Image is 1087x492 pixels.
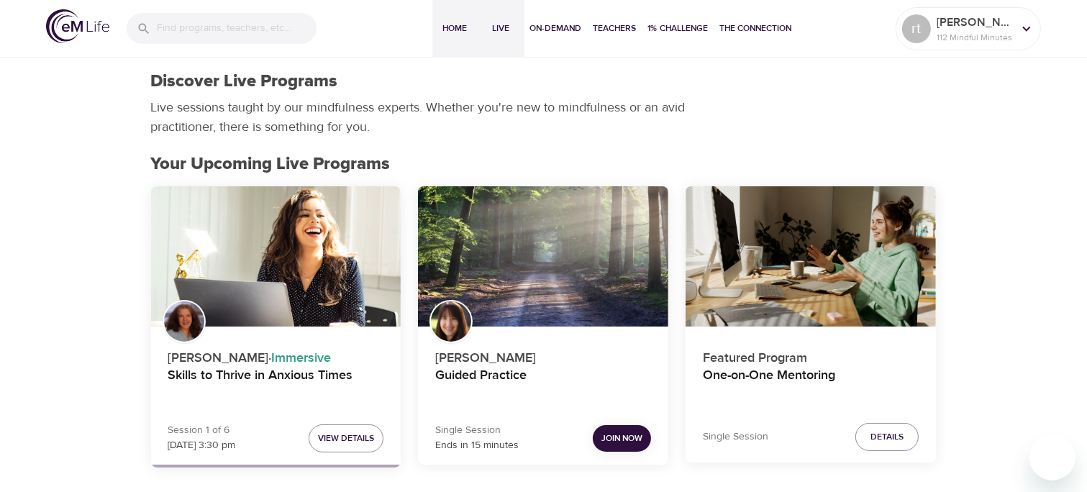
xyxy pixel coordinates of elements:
h2: Your Upcoming Live Programs [151,154,937,175]
p: Live sessions taught by our mindfulness experts. Whether you're new to mindfulness or an avid pra... [151,98,691,137]
span: Home [438,21,473,36]
p: 112 Mindful Minutes [937,31,1013,44]
p: Ends in 15 minutes [435,438,519,453]
span: Immersive [272,350,332,366]
p: [PERSON_NAME] [937,14,1013,31]
p: Featured Program [703,342,919,368]
p: [DATE] 3:30 pm [168,438,236,453]
span: On-Demand [530,21,582,36]
span: View Details [318,431,374,446]
button: One-on-One Mentoring [686,186,936,327]
span: The Connection [720,21,792,36]
button: Details [855,423,919,451]
p: [PERSON_NAME] · [168,342,384,368]
p: [PERSON_NAME] [435,342,651,368]
div: rt [902,14,931,43]
h4: Guided Practice [435,368,651,402]
span: Details [870,429,904,445]
h4: One-on-One Mentoring [703,368,919,402]
button: Join Now [593,425,651,452]
button: Skills to Thrive in Anxious Times [151,186,401,327]
span: Live [484,21,519,36]
p: Session 1 of 6 [168,423,236,438]
span: Join Now [601,431,642,446]
span: Teachers [593,21,637,36]
button: Guided Practice [418,186,668,327]
img: logo [46,9,109,43]
h4: Skills to Thrive in Anxious Times [168,368,384,402]
button: View Details [309,424,383,452]
iframe: Button to launch messaging window [1029,434,1075,480]
span: 1% Challenge [648,21,709,36]
h1: Discover Live Programs [151,71,338,92]
p: Single Session [703,429,768,445]
input: Find programs, teachers, etc... [157,13,317,44]
p: Single Session [435,423,519,438]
